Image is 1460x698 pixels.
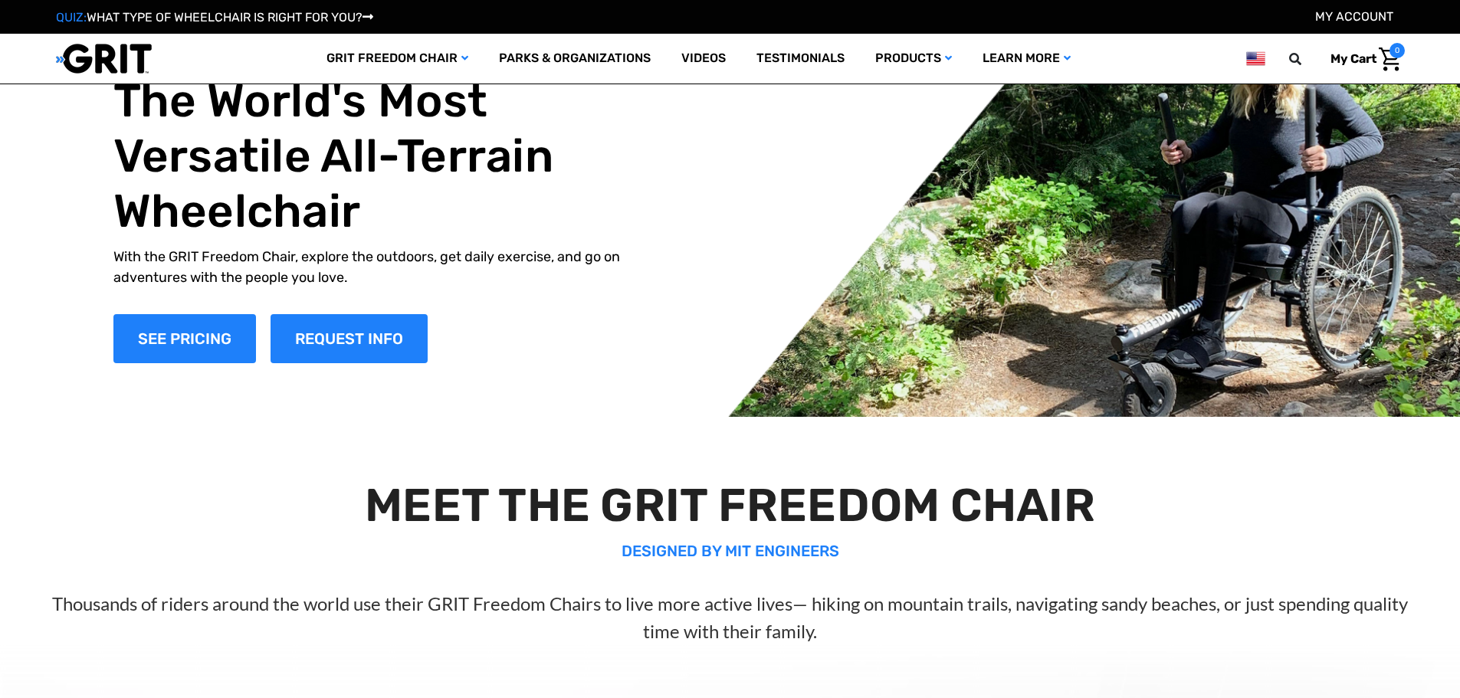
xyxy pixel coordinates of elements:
img: GRIT All-Terrain Wheelchair and Mobility Equipment [56,43,152,74]
img: Cart [1379,48,1401,71]
h2: MEET THE GRIT FREEDOM CHAIR [37,478,1424,533]
img: us.png [1246,49,1265,68]
a: QUIZ:WHAT TYPE OF WHEELCHAIR IS RIGHT FOR YOU? [56,10,373,25]
a: Shop Now [113,314,256,363]
a: Parks & Organizations [484,34,666,84]
a: Products [860,34,967,84]
input: Search [1296,43,1319,75]
span: 0 [1389,43,1405,58]
span: My Cart [1330,51,1376,66]
a: Videos [666,34,741,84]
a: Learn More [967,34,1086,84]
span: QUIZ: [56,10,87,25]
a: GRIT Freedom Chair [311,34,484,84]
p: DESIGNED BY MIT ENGINEERS [37,539,1424,562]
p: Thousands of riders around the world use their GRIT Freedom Chairs to live more active lives— hik... [37,590,1424,645]
a: Testimonials [741,34,860,84]
h1: The World's Most Versatile All-Terrain Wheelchair [113,74,655,239]
a: Account [1315,9,1393,24]
a: Slide number 1, Request Information [271,314,428,363]
a: Cart with 0 items [1319,43,1405,75]
p: With the GRIT Freedom Chair, explore the outdoors, get daily exercise, and go on adventures with ... [113,247,655,288]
